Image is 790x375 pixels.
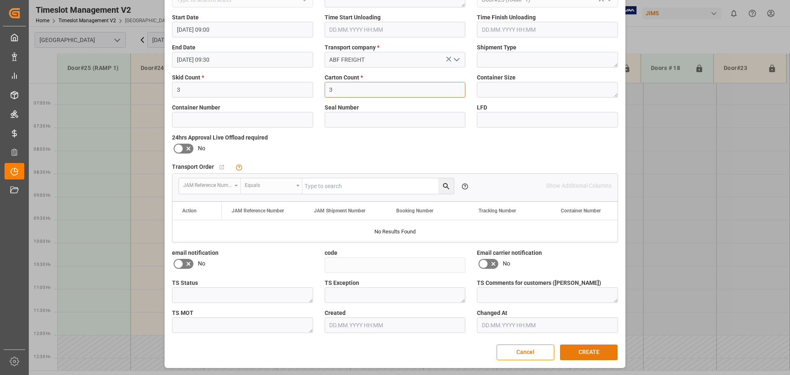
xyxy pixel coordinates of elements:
button: search button [438,178,454,194]
span: Time Start Unloading [325,13,381,22]
button: open menu [179,178,241,194]
input: DD.MM.YYYY HH:MM [172,52,313,68]
span: Changed At [477,309,507,317]
span: Email carrier notification [477,249,542,257]
span: TS MOT [172,309,193,317]
input: DD.MM.YYYY HH:MM [325,317,466,333]
span: Container Number [172,103,220,112]
button: open menu [241,178,302,194]
input: DD.MM.YYYY HH:MM [172,22,313,37]
input: DD.MM.YYYY HH:MM [477,22,618,37]
span: Booking Number [396,208,433,214]
span: email notification [172,249,218,257]
span: Created [325,309,346,317]
span: code [325,249,337,257]
span: Carton Count [325,73,363,82]
button: Cancel [497,345,554,360]
span: JAM Shipment Number [314,208,365,214]
span: LFD [477,103,487,112]
span: No [503,259,510,268]
span: 24hrs Approval Live Offload required [172,133,268,142]
div: Action [182,208,197,214]
span: End Date [172,43,195,52]
span: Time Finish Unloading [477,13,536,22]
span: Skid Count [172,73,204,82]
button: open menu [450,54,462,66]
span: Transport Order [172,163,214,171]
span: TS Comments for customers ([PERSON_NAME]) [477,279,601,287]
span: Transport company [325,43,379,52]
span: Start Date [172,13,199,22]
span: No [198,259,205,268]
button: CREATE [560,345,618,360]
span: Container Size [477,73,516,82]
div: Equals [245,179,293,189]
div: JAM Reference Number [183,179,232,189]
span: TS Status [172,279,198,287]
input: Type to search [302,178,454,194]
input: DD.MM.YYYY HH:MM [325,22,466,37]
input: DD.MM.YYYY HH:MM [477,317,618,333]
span: Container Number [561,208,601,214]
span: Tracking Number [479,208,516,214]
span: No [198,144,205,153]
span: JAM Reference Number [232,208,284,214]
span: TS Exception [325,279,359,287]
span: Seal Number [325,103,359,112]
span: Shipment Type [477,43,516,52]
